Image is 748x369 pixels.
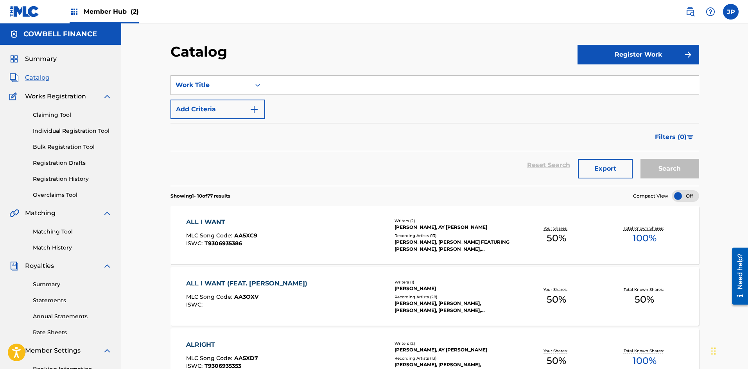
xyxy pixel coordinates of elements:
[9,54,19,64] img: Summary
[395,233,513,239] div: Recording Artists ( 13 )
[633,231,657,245] span: 100 %
[723,4,739,20] div: User Menu
[25,261,54,271] span: Royalties
[186,340,258,349] div: ALRIGHT
[170,100,265,119] button: Add Criteria
[395,239,513,253] div: [PERSON_NAME], [PERSON_NAME] FEATURING [PERSON_NAME], [PERSON_NAME],[PERSON_NAME], [PERSON_NAME],...
[33,328,112,337] a: Rate Sheets
[70,7,79,16] img: Top Rightsholders
[9,30,19,39] img: Accounts
[544,225,569,231] p: Your Shares:
[234,293,258,300] span: AA3OXV
[186,240,204,247] span: ISWC :
[9,6,39,17] img: MLC Logo
[234,355,258,362] span: AA5XD7
[33,191,112,199] a: Overclaims Tool
[685,7,695,16] img: search
[33,244,112,252] a: Match History
[650,127,699,147] button: Filters (0)
[234,232,257,239] span: AA5XC9
[624,287,665,292] p: Total Known Shares:
[395,355,513,361] div: Recording Artists ( 13 )
[683,50,693,59] img: f7272a7cc735f4ea7f67.svg
[706,7,715,16] img: help
[170,193,230,200] p: Showing 1 - 10 of 77 results
[711,339,716,363] div: Drag
[395,300,513,314] div: [PERSON_NAME], [PERSON_NAME], [PERSON_NAME], [PERSON_NAME], [PERSON_NAME],[PERSON_NAME]
[25,209,56,218] span: Matching
[547,231,566,245] span: 50 %
[170,206,699,264] a: ALL I WANTMLC Song Code:AA5XC9ISWC:T9306935386Writers (2)[PERSON_NAME], AY [PERSON_NAME]Recording...
[709,332,748,369] iframe: Chat Widget
[395,279,513,285] div: Writers ( 1 )
[33,111,112,119] a: Claiming Tool
[25,346,81,355] span: Member Settings
[687,135,694,139] img: filter
[186,232,234,239] span: MLC Song Code :
[33,280,112,289] a: Summary
[33,127,112,135] a: Individual Registration Tool
[395,285,513,292] div: [PERSON_NAME]
[578,45,699,64] button: Register Work
[395,294,513,300] div: Recording Artists ( 28 )
[9,209,19,218] img: Matching
[186,279,311,288] div: ALL I WANT (FEAT. [PERSON_NAME])
[624,225,665,231] p: Total Known Shares:
[102,346,112,355] img: expand
[9,346,19,355] img: Member Settings
[547,354,566,368] span: 50 %
[9,54,57,64] a: SummarySummary
[9,73,50,82] a: CatalogCatalog
[395,346,513,353] div: [PERSON_NAME], AY [PERSON_NAME]
[544,348,569,354] p: Your Shares:
[578,159,633,178] button: Export
[655,132,687,142] span: Filters ( 0 )
[33,159,112,167] a: Registration Drafts
[395,224,513,231] div: [PERSON_NAME], AY [PERSON_NAME]
[33,143,112,151] a: Bulk Registration Tool
[249,105,259,114] img: 9d2ae6d4665cec9f34b9.svg
[624,348,665,354] p: Total Known Shares:
[33,312,112,321] a: Annual Statements
[25,54,57,64] span: Summary
[170,267,699,326] a: ALL I WANT (FEAT. [PERSON_NAME])MLC Song Code:AA3OXVISWC:Writers (1)[PERSON_NAME]Recording Artist...
[9,73,19,82] img: Catalog
[84,7,139,16] span: Member Hub
[23,30,97,39] h5: COWBELL FINANCE
[25,73,50,82] span: Catalog
[25,92,86,101] span: Works Registration
[102,261,112,271] img: expand
[703,4,718,20] div: Help
[186,217,257,227] div: ALL I WANT
[33,296,112,305] a: Statements
[33,228,112,236] a: Matching Tool
[131,8,139,15] span: (2)
[204,240,242,247] span: T9306935386
[635,292,654,307] span: 50 %
[176,80,246,90] div: Work Title
[102,209,112,218] img: expand
[33,175,112,183] a: Registration History
[170,75,699,186] form: Search Form
[682,4,698,20] a: Public Search
[186,301,204,308] span: ISWC :
[9,261,19,271] img: Royalties
[726,245,748,308] iframe: Resource Center
[547,292,566,307] span: 50 %
[395,218,513,224] div: Writers ( 2 )
[633,354,657,368] span: 100 %
[633,193,668,200] span: Compact View
[544,287,569,292] p: Your Shares:
[170,43,231,61] h2: Catalog
[186,355,234,362] span: MLC Song Code :
[102,92,112,101] img: expand
[9,92,20,101] img: Works Registration
[395,340,513,346] div: Writers ( 2 )
[186,293,234,300] span: MLC Song Code :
